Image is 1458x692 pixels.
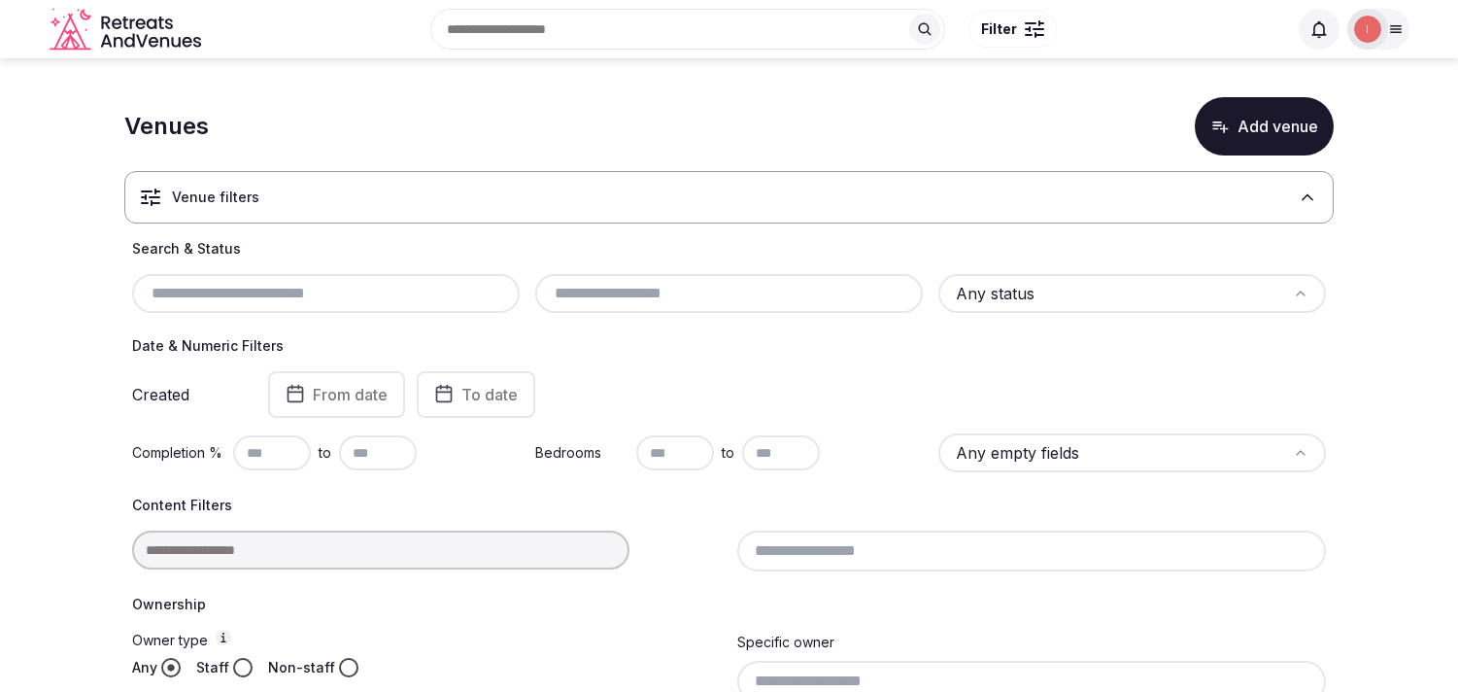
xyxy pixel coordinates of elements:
button: Add venue [1195,97,1334,156]
label: Created [132,387,241,402]
img: Irene Gonzales [1354,16,1381,43]
h3: Venue filters [172,188,259,207]
span: To date [461,385,518,404]
button: From date [268,371,405,418]
h4: Content Filters [132,496,1326,515]
button: Owner type [216,630,231,645]
label: Non-staff [268,658,335,677]
a: Visit the homepage [50,8,205,52]
span: From date [313,385,388,404]
label: Completion % [132,443,225,463]
label: Any [132,658,157,677]
h4: Date & Numeric Filters [132,336,1326,356]
button: To date [417,371,535,418]
svg: Retreats and Venues company logo [50,8,205,52]
h1: Venues [124,110,209,143]
span: to [722,443,734,463]
label: Staff [196,658,229,677]
button: Filter [968,11,1057,48]
label: Specific owner [737,634,834,650]
span: Filter [981,19,1017,39]
label: Owner type [132,630,722,650]
span: to [319,443,331,463]
h4: Search & Status [132,239,1326,259]
label: Bedrooms [535,443,628,463]
h4: Ownership [132,595,1326,614]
